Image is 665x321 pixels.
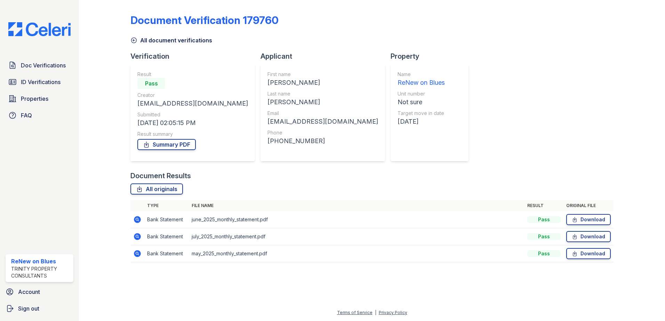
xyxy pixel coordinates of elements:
[398,90,445,97] div: Unit number
[267,110,378,117] div: Email
[137,111,248,118] div: Submitted
[563,200,614,211] th: Original file
[21,94,48,103] span: Properties
[137,139,196,150] a: Summary PDF
[144,245,189,262] td: Bank Statement
[18,304,39,313] span: Sign out
[398,71,445,88] a: Name ReNew on Blues
[267,78,378,88] div: [PERSON_NAME]
[398,117,445,126] div: [DATE]
[189,245,524,262] td: may_2025_monthly_statement.pdf
[524,200,563,211] th: Result
[527,250,561,257] div: Pass
[267,97,378,107] div: [PERSON_NAME]
[130,171,191,181] div: Document Results
[566,231,611,242] a: Download
[337,310,372,315] a: Terms of Service
[21,78,61,86] span: ID Verifications
[3,302,76,315] a: Sign out
[375,310,376,315] div: |
[189,211,524,228] td: june_2025_monthly_statement.pdf
[267,90,378,97] div: Last name
[3,285,76,299] a: Account
[566,248,611,259] a: Download
[189,228,524,245] td: july_2025_monthly_statement.pdf
[527,216,561,223] div: Pass
[130,36,212,44] a: All document verifications
[379,310,407,315] a: Privacy Policy
[6,108,73,122] a: FAQ
[261,51,391,61] div: Applicant
[398,71,445,78] div: Name
[267,117,378,126] div: [EMAIL_ADDRESS][DOMAIN_NAME]
[398,97,445,107] div: Not sure
[6,58,73,72] a: Doc Verifications
[144,228,189,245] td: Bank Statement
[391,51,474,61] div: Property
[267,129,378,136] div: Phone
[21,111,32,120] span: FAQ
[566,214,611,225] a: Download
[137,78,165,89] div: Pass
[189,200,524,211] th: File name
[130,14,279,26] div: Document Verification 179760
[137,118,248,128] div: [DATE] 02:05:15 PM
[11,257,71,265] div: ReNew on Blues
[527,233,561,240] div: Pass
[267,71,378,78] div: First name
[267,136,378,146] div: [PHONE_NUMBER]
[137,131,248,138] div: Result summary
[6,92,73,106] a: Properties
[130,51,261,61] div: Verification
[144,211,189,228] td: Bank Statement
[144,200,189,211] th: Type
[3,22,76,36] img: CE_Logo_Blue-a8612792a0a2168367f1c8372b55b34899dd931a85d93a1a3d3e32e68fde9ad4.png
[398,110,445,117] div: Target move in date
[6,75,73,89] a: ID Verifications
[11,265,71,279] div: Trinity Property Consultants
[137,71,248,78] div: Result
[18,288,40,296] span: Account
[21,61,66,69] span: Doc Verifications
[137,92,248,99] div: Creator
[130,183,183,195] a: All originals
[398,78,445,88] div: ReNew on Blues
[137,99,248,108] div: [EMAIL_ADDRESS][DOMAIN_NAME]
